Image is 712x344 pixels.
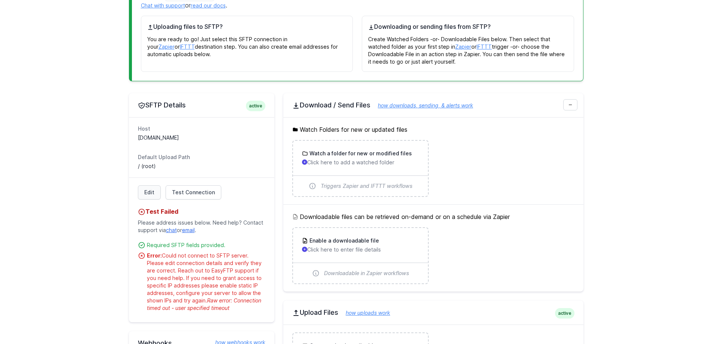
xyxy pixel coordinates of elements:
dd: [DOMAIN_NAME] [138,134,265,141]
a: IFTTT [477,43,492,50]
h4: Uploading files to SFTP? [147,22,347,31]
h5: Downloadable files can be retrieved on-demand or on a schedule via Zapier [292,212,574,221]
span: Test Connection [172,189,215,196]
dd: / (root) [138,162,265,170]
dt: Default Upload Path [138,153,265,161]
span: Downloadable in Zapier workflows [324,270,409,277]
a: Watch a folder for new or modified files Click here to add a watched folder Triggers Zapier and I... [293,141,428,196]
a: email [182,227,195,233]
p: Click here to add a watched folder [302,159,419,166]
a: Zapier [158,43,175,50]
a: chat [166,227,177,233]
strong: Error: [147,252,162,259]
div: Could not connect to SFTP server. Please edit connection details and verify they are correct. Rea... [147,252,265,312]
a: Zapier [455,43,471,50]
a: IFTTT [180,43,195,50]
h4: Downloading or sending files from SFTP? [368,22,568,31]
dt: Host [138,125,265,133]
a: Chat with support [141,2,185,9]
p: You are ready to go! Just select this SFTP connection in your or destination step. You can also c... [147,31,347,58]
iframe: Drift Widget Chat Controller [675,307,703,335]
a: Test Connection [166,185,221,200]
a: how downloads, sending, & alerts work [370,102,473,109]
a: read our docs [191,2,226,9]
a: how uploads work [338,310,390,316]
h5: Watch Folders for new or updated files [292,125,574,134]
a: Enable a downloadable file Click here to enter file details Downloadable in Zapier workflows [293,228,428,283]
h2: Upload Files [292,308,574,317]
div: Required SFTP fields provided. [147,241,265,249]
h4: Test Failed [138,207,265,216]
p: Click here to enter file details [302,246,419,253]
p: Please address issues below. Need help? Contact support via or . [138,216,265,237]
span: active [246,101,265,111]
h3: Enable a downloadable file [308,237,379,244]
p: Create Watched Folders -or- Downloadable Files below. Then select that watched folder as your fir... [368,31,568,66]
h2: SFTP Details [138,101,265,110]
span: Triggers Zapier and IFTTT workflows [321,182,413,190]
h3: Watch a folder for new or modified files [308,150,412,157]
a: Edit [138,185,161,200]
h2: Download / Send Files [292,101,574,110]
span: active [555,308,574,319]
